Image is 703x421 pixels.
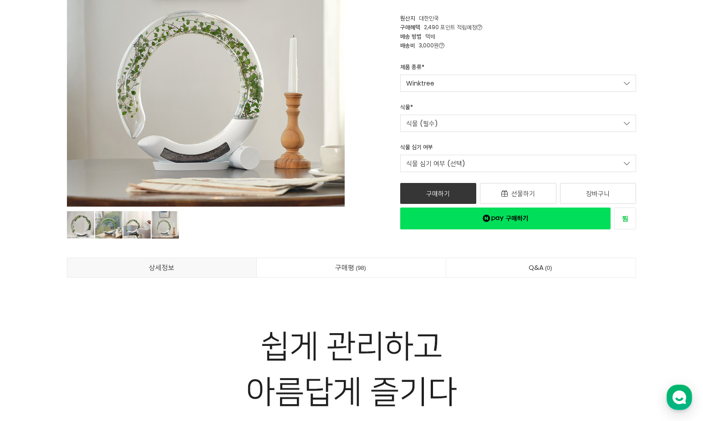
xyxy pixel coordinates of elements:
span: 배송 방법 [400,32,422,40]
span: 설정 [141,302,152,309]
a: 식물 (필수) [400,115,637,132]
a: 구매평98 [257,258,446,277]
a: 장바구니 [560,183,637,204]
a: Winktree [400,75,637,92]
span: 0 [544,263,554,273]
span: 선물하기 [511,189,535,198]
div: 식물 심기 여부 [400,143,433,155]
div: 식물 [400,103,413,115]
a: 홈 [3,289,60,311]
div: 제품 종류 [400,63,424,75]
a: 구매하기 [400,183,477,204]
span: 3,000원 [419,41,444,49]
span: 2,490 포인트 적립예정 [424,23,482,31]
span: 배송비 [400,41,415,49]
a: 새창 [614,208,636,229]
span: 원산지 [400,14,415,22]
span: 대한민국 [419,14,439,22]
a: 상세정보 [67,258,256,277]
span: 98 [354,263,367,273]
a: 설정 [117,289,175,311]
a: 식물 심기 여부 (선택) [400,155,637,172]
a: Q&A0 [446,258,636,277]
span: 구매혜택 [400,23,420,31]
a: 새창 [400,208,611,229]
span: 대화 [83,303,94,310]
span: 홈 [29,302,34,309]
a: 선물하기 [480,183,556,204]
a: 대화 [60,289,117,311]
span: 택배 [425,32,435,40]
